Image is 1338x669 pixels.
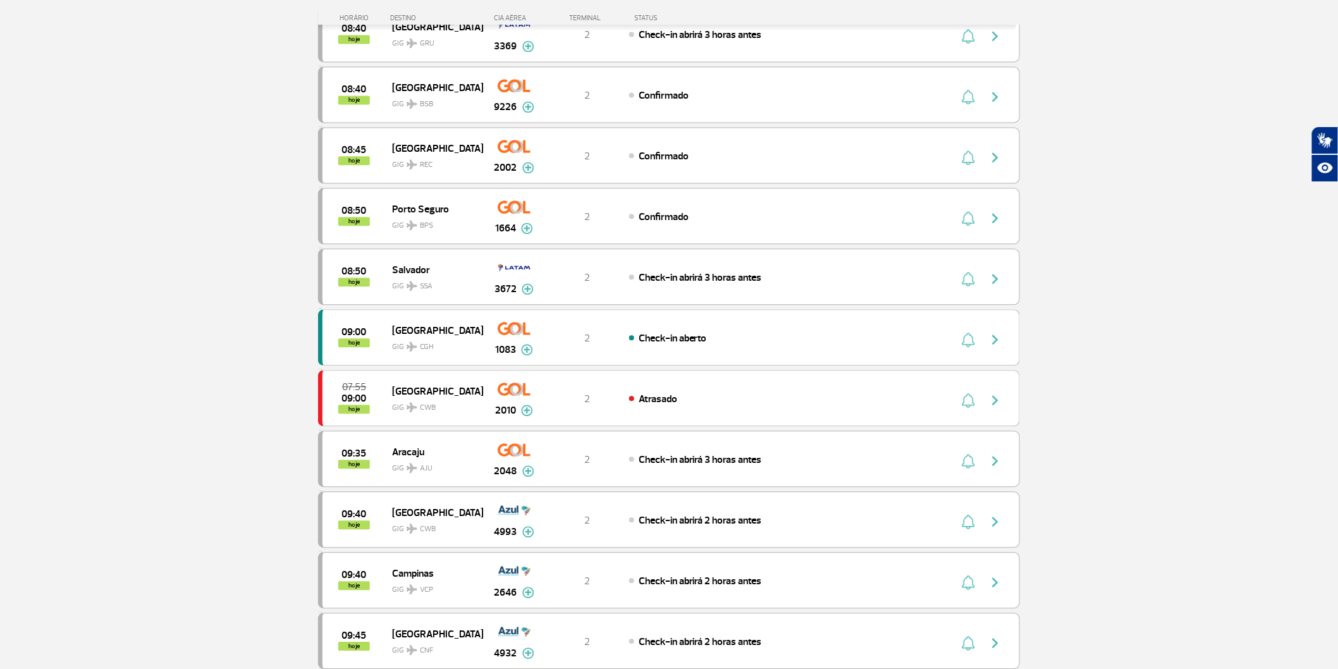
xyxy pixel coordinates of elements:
[407,645,417,655] img: destiny_airplane.svg
[420,402,436,414] span: CWB
[962,332,975,347] img: sino-painel-voo.svg
[342,24,367,33] span: 2025-08-26 08:40:00
[494,160,517,175] span: 2002
[962,28,975,44] img: sino-painel-voo.svg
[988,89,1003,104] img: seta-direita-painel-voo.svg
[584,89,590,102] span: 2
[392,79,473,95] span: [GEOGRAPHIC_DATA]
[639,150,689,163] span: Confirmado
[342,383,366,391] span: 2025-08-26 07:55:00
[342,449,367,458] span: 2025-08-26 09:35:00
[962,393,975,408] img: sino-painel-voo.svg
[420,645,433,656] span: CNF
[392,334,473,353] span: GIG
[407,524,417,534] img: destiny_airplane.svg
[392,638,473,656] span: GIG
[494,99,517,114] span: 9226
[495,221,516,236] span: 1664
[338,217,370,226] span: hoje
[338,405,370,414] span: hoje
[639,514,762,527] span: Check-in abrirá 2 horas antes
[639,271,762,284] span: Check-in abrirá 3 horas antes
[546,14,628,22] div: TERMINAL
[494,646,517,661] span: 4932
[639,393,677,405] span: Atrasado
[962,453,975,469] img: sino-painel-voo.svg
[988,211,1003,226] img: seta-direita-painel-voo.svg
[584,28,590,41] span: 2
[962,150,975,165] img: sino-painel-voo.svg
[988,635,1003,651] img: seta-direita-painel-voo.svg
[342,85,367,94] span: 2025-08-26 08:40:00
[392,456,473,474] span: GIG
[482,14,546,22] div: CIA AÉREA
[407,463,417,473] img: destiny_airplane.svg
[988,332,1003,347] img: seta-direita-painel-voo.svg
[988,28,1003,44] img: seta-direita-painel-voo.svg
[392,383,473,399] span: [GEOGRAPHIC_DATA]
[342,328,367,336] span: 2025-08-26 09:00:00
[522,101,534,113] img: mais-info-painel-voo.svg
[420,463,433,474] span: AJU
[420,341,434,353] span: CGH
[988,575,1003,590] img: seta-direita-painel-voo.svg
[338,95,370,104] span: hoje
[338,581,370,590] span: hoje
[392,504,473,520] span: [GEOGRAPHIC_DATA]
[1311,126,1338,182] div: Plugin de acessibilidade da Hand Talk.
[522,587,534,598] img: mais-info-painel-voo.svg
[988,514,1003,529] img: seta-direita-painel-voo.svg
[322,14,391,22] div: HORÁRIO
[495,403,516,418] span: 2010
[962,575,975,590] img: sino-painel-voo.svg
[988,393,1003,408] img: seta-direita-painel-voo.svg
[584,150,590,163] span: 2
[639,211,689,223] span: Confirmado
[392,213,473,231] span: GIG
[407,38,417,48] img: destiny_airplane.svg
[342,267,367,276] span: 2025-08-26 08:50:00
[522,283,534,295] img: mais-info-painel-voo.svg
[584,271,590,284] span: 2
[407,402,417,412] img: destiny_airplane.svg
[522,526,534,537] img: mais-info-painel-voo.svg
[407,99,417,109] img: destiny_airplane.svg
[494,585,517,600] span: 2646
[392,565,473,581] span: Campinas
[420,584,433,596] span: VCP
[342,145,367,154] span: 2025-08-26 08:45:00
[392,517,473,535] span: GIG
[392,152,473,171] span: GIG
[420,159,433,171] span: REC
[962,271,975,286] img: sino-painel-voo.svg
[628,14,731,22] div: STATUS
[392,625,473,642] span: [GEOGRAPHIC_DATA]
[338,520,370,529] span: hoje
[342,631,367,640] span: 2025-08-26 09:45:00
[494,463,517,479] span: 2048
[392,31,473,49] span: GIG
[392,261,473,278] span: Salvador
[392,322,473,338] span: [GEOGRAPHIC_DATA]
[962,635,975,651] img: sino-painel-voo.svg
[420,220,433,231] span: BPS
[391,14,483,22] div: DESTINO
[338,156,370,165] span: hoje
[962,514,975,529] img: sino-painel-voo.svg
[392,443,473,460] span: Aracaju
[342,510,367,519] span: 2025-08-26 09:40:00
[407,159,417,169] img: destiny_airplane.svg
[338,460,370,469] span: hoje
[584,393,590,405] span: 2
[342,206,367,215] span: 2025-08-26 08:50:00
[392,140,473,156] span: [GEOGRAPHIC_DATA]
[522,648,534,659] img: mais-info-painel-voo.svg
[522,40,534,52] img: mais-info-painel-voo.svg
[338,278,370,286] span: hoje
[584,211,590,223] span: 2
[988,271,1003,286] img: seta-direita-painel-voo.svg
[392,577,473,596] span: GIG
[338,35,370,44] span: hoje
[639,28,762,41] span: Check-in abrirá 3 horas antes
[1311,154,1338,182] button: Abrir recursos assistivos.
